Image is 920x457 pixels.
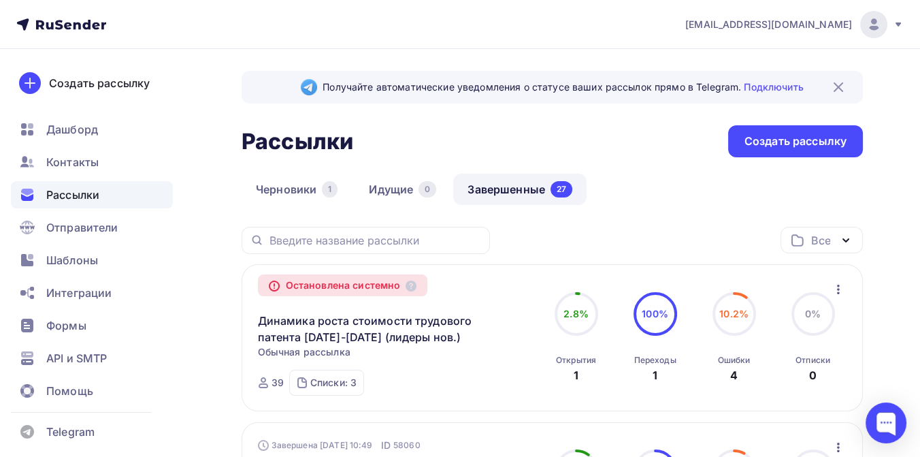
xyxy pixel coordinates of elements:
[322,181,338,198] div: 1
[258,439,421,452] div: Завершена [DATE] 10:49
[301,79,317,95] img: Telegram
[719,308,749,319] span: 10.2%
[744,81,803,93] a: Подключить
[355,174,450,205] a: Идущие0
[653,367,657,383] div: 1
[46,317,86,334] span: Формы
[574,367,578,383] div: 1
[685,11,904,38] a: [EMAIL_ADDRESS][DOMAIN_NAME]
[744,133,847,149] div: Создать рассылку
[258,313,491,345] a: Динамика роста стоимости трудового патента [DATE]-[DATE] (лидеры нов.)
[46,285,112,301] span: Интеграции
[258,274,428,296] div: Остановлена системно
[634,355,676,366] div: Переходы
[11,116,173,143] a: Дашборд
[381,439,391,452] span: ID
[811,232,830,249] div: Все
[556,355,596,366] div: Открытия
[730,367,738,383] div: 4
[11,214,173,241] a: Отправители
[393,439,421,452] span: 58060
[418,181,436,198] div: 0
[272,376,284,390] div: 39
[563,308,589,319] span: 2.8%
[269,233,482,248] input: Введите название рассылки
[49,75,150,91] div: Создать рассылку
[718,355,751,366] div: Ошибки
[11,148,173,176] a: Контакты
[46,187,99,203] span: Рассылки
[795,355,830,366] div: Отписки
[46,350,107,366] span: API и SMTP
[11,312,173,339] a: Формы
[781,227,863,253] button: Все
[46,121,98,138] span: Дашборд
[46,154,99,170] span: Контакты
[809,367,817,383] div: 0
[323,80,803,94] span: Получайте автоматические уведомления о статусе ваших рассылок прямо в Telegram.
[685,18,852,31] span: [EMAIL_ADDRESS][DOMAIN_NAME]
[805,308,821,319] span: 0%
[551,181,572,198] div: 27
[258,345,350,359] span: Обычная рассылка
[11,181,173,208] a: Рассылки
[242,174,352,205] a: Черновики1
[46,252,98,268] span: Шаблоны
[46,383,93,399] span: Помощь
[242,128,353,155] h2: Рассылки
[453,174,587,205] a: Завершенные27
[46,219,118,236] span: Отправители
[11,247,173,274] a: Шаблоны
[310,376,357,390] div: Списки: 3
[642,308,668,319] span: 100%
[46,424,95,440] span: Telegram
